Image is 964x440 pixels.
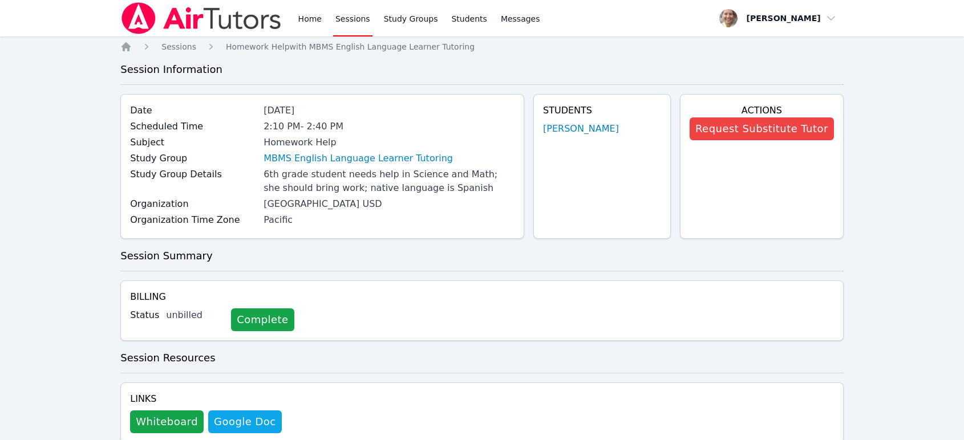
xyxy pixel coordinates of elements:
[130,213,257,227] label: Organization Time Zone
[130,104,257,117] label: Date
[161,42,196,51] span: Sessions
[161,41,196,52] a: Sessions
[501,13,540,25] span: Messages
[208,410,281,433] a: Google Doc
[130,197,257,211] label: Organization
[264,104,515,117] div: [DATE]
[264,120,515,133] div: 2:10 PM - 2:40 PM
[130,308,159,322] label: Status
[130,290,834,304] h4: Billing
[231,308,294,331] a: Complete
[120,62,844,78] h3: Session Information
[130,152,257,165] label: Study Group
[264,152,453,165] a: MBMS English Language Learner Tutoring
[690,117,834,140] button: Request Substitute Tutor
[130,168,257,181] label: Study Group Details
[130,410,204,433] button: Whiteboard
[130,120,257,133] label: Scheduled Time
[130,392,281,406] h4: Links
[264,213,515,227] div: Pacific
[690,104,834,117] h4: Actions
[264,197,515,211] div: [GEOGRAPHIC_DATA] USD
[166,308,222,322] div: unbilled
[120,2,282,34] img: Air Tutors
[226,41,475,52] a: Homework Helpwith MBMS English Language Learner Tutoring
[120,350,844,366] h3: Session Resources
[120,41,844,52] nav: Breadcrumb
[264,136,515,149] div: Homework Help
[543,104,661,117] h4: Students
[130,136,257,149] label: Subject
[264,168,515,195] div: 6th grade student needs help in Science and Math; she should bring work; native language is Spanish
[120,248,844,264] h3: Session Summary
[226,42,475,51] span: Homework Help with MBMS English Language Learner Tutoring
[543,122,619,136] a: [PERSON_NAME]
